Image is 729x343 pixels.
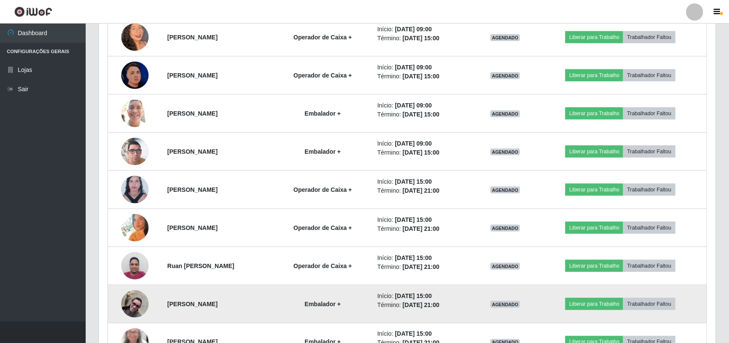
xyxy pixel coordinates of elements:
[490,301,520,308] span: AGENDADO
[490,110,520,117] span: AGENDADO
[377,262,471,271] li: Término:
[490,34,520,41] span: AGENDADO
[293,186,352,193] strong: Operador de Caixa +
[121,13,149,62] img: 1702821101734.jpeg
[167,34,218,41] strong: [PERSON_NAME]
[490,263,520,270] span: AGENDADO
[167,186,218,193] strong: [PERSON_NAME]
[565,31,623,43] button: Liberar para Trabalho
[403,73,439,80] time: [DATE] 15:00
[395,331,432,337] time: [DATE] 15:00
[377,301,471,310] li: Término:
[490,187,520,194] span: AGENDADO
[403,301,439,308] time: [DATE] 21:00
[395,216,432,223] time: [DATE] 15:00
[565,260,623,272] button: Liberar para Trabalho
[121,290,149,318] img: 1732812097920.jpeg
[623,222,675,234] button: Trabalhador Faltou
[167,110,218,117] strong: [PERSON_NAME]
[121,171,149,209] img: 1728382310331.jpeg
[121,62,149,89] img: 1706249097199.jpeg
[395,178,432,185] time: [DATE] 15:00
[403,149,439,156] time: [DATE] 15:00
[377,101,471,110] li: Início:
[377,215,471,224] li: Início:
[565,146,623,158] button: Liberar para Trabalho
[167,301,218,307] strong: [PERSON_NAME]
[377,63,471,72] li: Início:
[377,139,471,148] li: Início:
[377,177,471,186] li: Início:
[565,222,623,234] button: Liberar para Trabalho
[377,148,471,157] li: Término:
[167,224,218,231] strong: [PERSON_NAME]
[377,25,471,34] li: Início:
[377,110,471,119] li: Término:
[623,184,675,196] button: Trabalhador Faltou
[490,149,520,155] span: AGENDADO
[623,298,675,310] button: Trabalhador Faltou
[490,225,520,232] span: AGENDADO
[395,26,432,33] time: [DATE] 09:00
[565,184,623,196] button: Liberar para Trabalho
[623,31,675,43] button: Trabalhador Faltou
[121,214,149,242] img: 1735485578312.jpeg
[395,292,432,299] time: [DATE] 15:00
[377,224,471,233] li: Término:
[293,72,352,79] strong: Operador de Caixa +
[167,148,218,155] strong: [PERSON_NAME]
[377,330,471,339] li: Início:
[395,64,432,71] time: [DATE] 09:00
[377,186,471,195] li: Término:
[403,263,439,270] time: [DATE] 21:00
[167,262,234,269] strong: Ruan [PERSON_NAME]
[305,148,341,155] strong: Embalador +
[293,262,352,269] strong: Operador de Caixa +
[395,140,432,147] time: [DATE] 09:00
[565,298,623,310] button: Liberar para Trabalho
[490,72,520,79] span: AGENDADO
[623,69,675,81] button: Trabalhador Faltou
[377,292,471,301] li: Início:
[305,110,341,117] strong: Embalador +
[377,254,471,262] li: Início:
[623,107,675,119] button: Trabalhador Faltou
[565,69,623,81] button: Liberar para Trabalho
[293,224,352,231] strong: Operador de Caixa +
[14,6,52,17] img: CoreUI Logo
[403,187,439,194] time: [DATE] 21:00
[623,260,675,272] button: Trabalhador Faltou
[623,146,675,158] button: Trabalhador Faltou
[377,72,471,81] li: Término:
[565,107,623,119] button: Liberar para Trabalho
[121,95,149,131] img: 1753350914768.jpeg
[293,34,352,41] strong: Operador de Caixa +
[121,127,149,176] img: 1737916815457.jpeg
[167,72,218,79] strong: [PERSON_NAME]
[403,225,439,232] time: [DATE] 21:00
[395,254,432,261] time: [DATE] 15:00
[403,35,439,42] time: [DATE] 15:00
[395,102,432,109] time: [DATE] 09:00
[121,248,149,284] img: 1744410048940.jpeg
[305,301,341,307] strong: Embalador +
[377,34,471,43] li: Término:
[403,111,439,118] time: [DATE] 15:00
